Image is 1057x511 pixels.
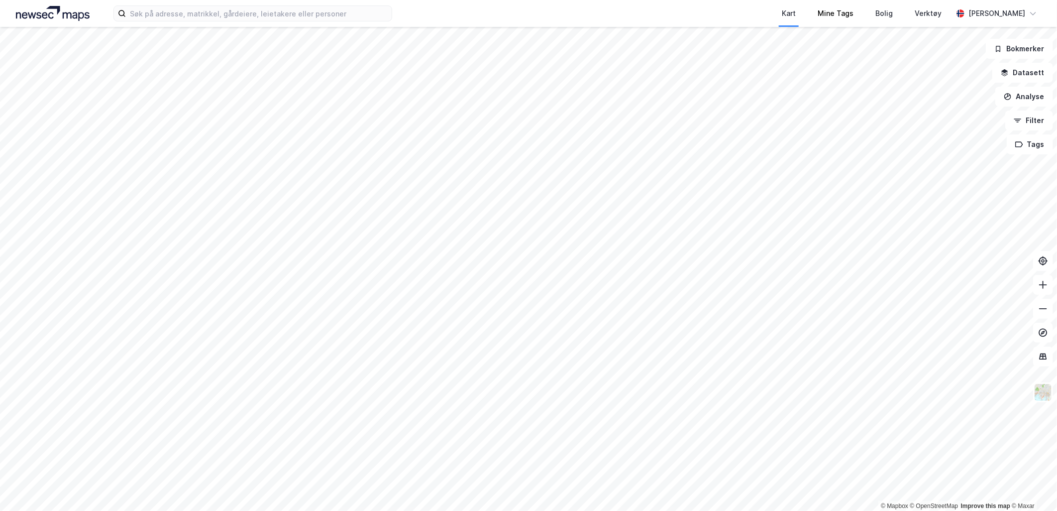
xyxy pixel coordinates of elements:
div: Kart [782,7,796,19]
a: Mapbox [881,503,908,510]
div: Verktøy [915,7,942,19]
a: OpenStreetMap [910,503,958,510]
button: Analyse [995,87,1053,107]
button: Datasett [992,63,1053,83]
div: [PERSON_NAME] [968,7,1025,19]
div: Mine Tags [818,7,853,19]
div: Bolig [875,7,893,19]
img: logo.a4113a55bc3d86da70a041830d287a7e.svg [16,6,90,21]
img: Z [1034,383,1053,402]
button: Tags [1007,134,1053,154]
button: Bokmerker [986,39,1053,59]
input: Søk på adresse, matrikkel, gårdeiere, leietakere eller personer [126,6,392,21]
iframe: Chat Widget [1007,463,1057,511]
a: Improve this map [961,503,1010,510]
button: Filter [1005,111,1053,130]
